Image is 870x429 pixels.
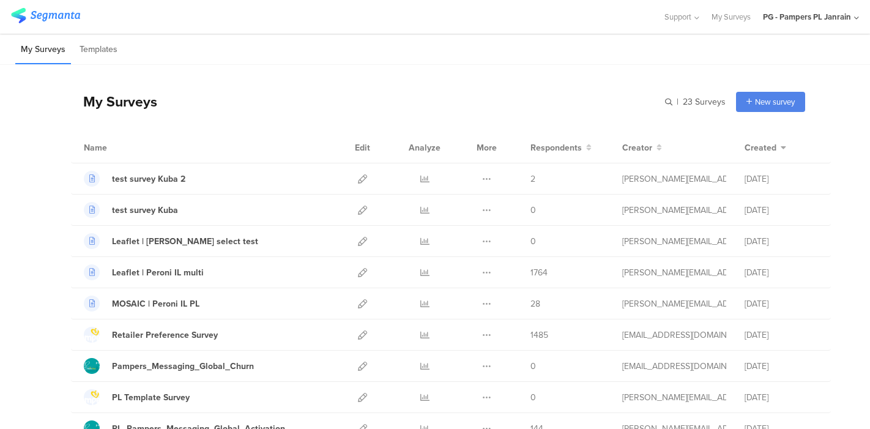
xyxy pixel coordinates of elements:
[112,360,254,373] div: Pampers_Messaging_Global_Churn
[745,391,818,404] div: [DATE]
[622,141,662,154] button: Creator
[15,35,71,64] li: My Surveys
[84,358,254,374] a: Pampers_Messaging_Global_Churn
[84,141,157,154] div: Name
[745,141,776,154] span: Created
[474,132,500,163] div: More
[530,141,592,154] button: Respondents
[530,297,540,310] span: 28
[622,360,726,373] div: support@segmanta.com
[530,391,536,404] span: 0
[745,141,786,154] button: Created
[745,204,818,217] div: [DATE]
[622,391,726,404] div: kim.s.37@pg.com
[112,297,199,310] div: MOSAIC | Peroni IL PL
[530,173,535,185] span: 2
[530,235,536,248] span: 0
[622,141,652,154] span: Creator
[622,329,726,341] div: lubinets.k@pg.com
[84,389,190,405] a: PL Template Survey
[530,266,548,279] span: 1764
[745,173,818,185] div: [DATE]
[745,297,818,310] div: [DATE]
[530,141,582,154] span: Respondents
[112,204,178,217] div: test survey Kuba
[622,235,726,248] div: fritz.t@pg.com
[683,95,726,108] span: 23 Surveys
[530,360,536,373] span: 0
[84,171,185,187] a: test survey Kuba 2
[112,266,204,279] div: Leaflet | Peroni IL multi
[763,11,851,23] div: PG - Pampers PL Janrain
[745,360,818,373] div: [DATE]
[71,91,157,112] div: My Surveys
[530,204,536,217] span: 0
[112,173,185,185] div: test survey Kuba 2
[84,264,204,280] a: Leaflet | Peroni IL multi
[530,329,548,341] span: 1485
[622,173,726,185] div: roszko.j@pg.com
[349,132,376,163] div: Edit
[74,35,123,64] li: Templates
[675,95,680,108] span: |
[755,96,795,108] span: New survey
[112,391,190,404] div: PL Template Survey
[622,266,726,279] div: fritz.t@pg.com
[112,329,218,341] div: Retailer Preference Survey
[745,266,818,279] div: [DATE]
[84,233,258,249] a: Leaflet | [PERSON_NAME] select test
[406,132,443,163] div: Analyze
[745,329,818,341] div: [DATE]
[622,297,726,310] div: fritz.t@pg.com
[622,204,726,217] div: roszko.j@pg.com
[11,8,80,23] img: segmanta logo
[84,296,199,311] a: MOSAIC | Peroni IL PL
[112,235,258,248] div: Leaflet | Peroni Lang select test
[664,11,691,23] span: Support
[84,327,218,343] a: Retailer Preference Survey
[84,202,178,218] a: test survey Kuba
[745,235,818,248] div: [DATE]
